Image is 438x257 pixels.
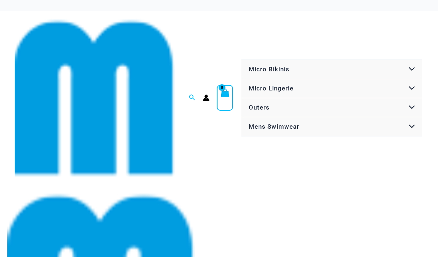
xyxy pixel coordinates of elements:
span: Micro Bikinis [249,65,289,73]
a: Mens SwimwearMenu ToggleMenu Toggle [241,117,422,136]
a: Micro BikinisMenu ToggleMenu Toggle [241,60,422,79]
a: View Shopping Cart, empty [217,85,233,111]
span: Outers [249,104,270,111]
a: Micro LingerieMenu ToggleMenu Toggle [241,79,422,98]
a: Search icon link [189,93,196,103]
a: Account icon link [203,94,209,101]
span: Mens Swimwear [249,123,299,130]
nav: Site Navigation [240,58,423,138]
span: Micro Lingerie [249,85,293,92]
a: OutersMenu ToggleMenu Toggle [241,98,422,117]
img: cropped mm emblem [15,18,175,178]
